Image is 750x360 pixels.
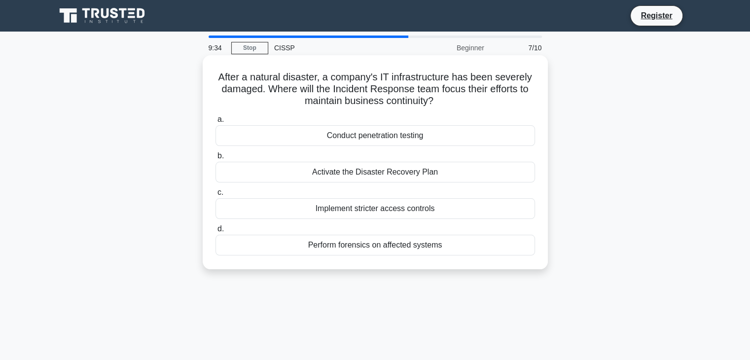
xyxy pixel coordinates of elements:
[217,188,223,196] span: c.
[635,9,678,22] a: Register
[217,151,224,160] span: b.
[268,38,404,58] div: CISSP
[215,125,535,146] div: Conduct penetration testing
[215,198,535,219] div: Implement stricter access controls
[203,38,231,58] div: 9:34
[214,71,536,108] h5: After a natural disaster, a company's IT infrastructure has been severely damaged. Where will the...
[217,115,224,123] span: a.
[215,235,535,255] div: Perform forensics on affected systems
[215,162,535,182] div: Activate the Disaster Recovery Plan
[404,38,490,58] div: Beginner
[490,38,548,58] div: 7/10
[231,42,268,54] a: Stop
[217,224,224,233] span: d.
